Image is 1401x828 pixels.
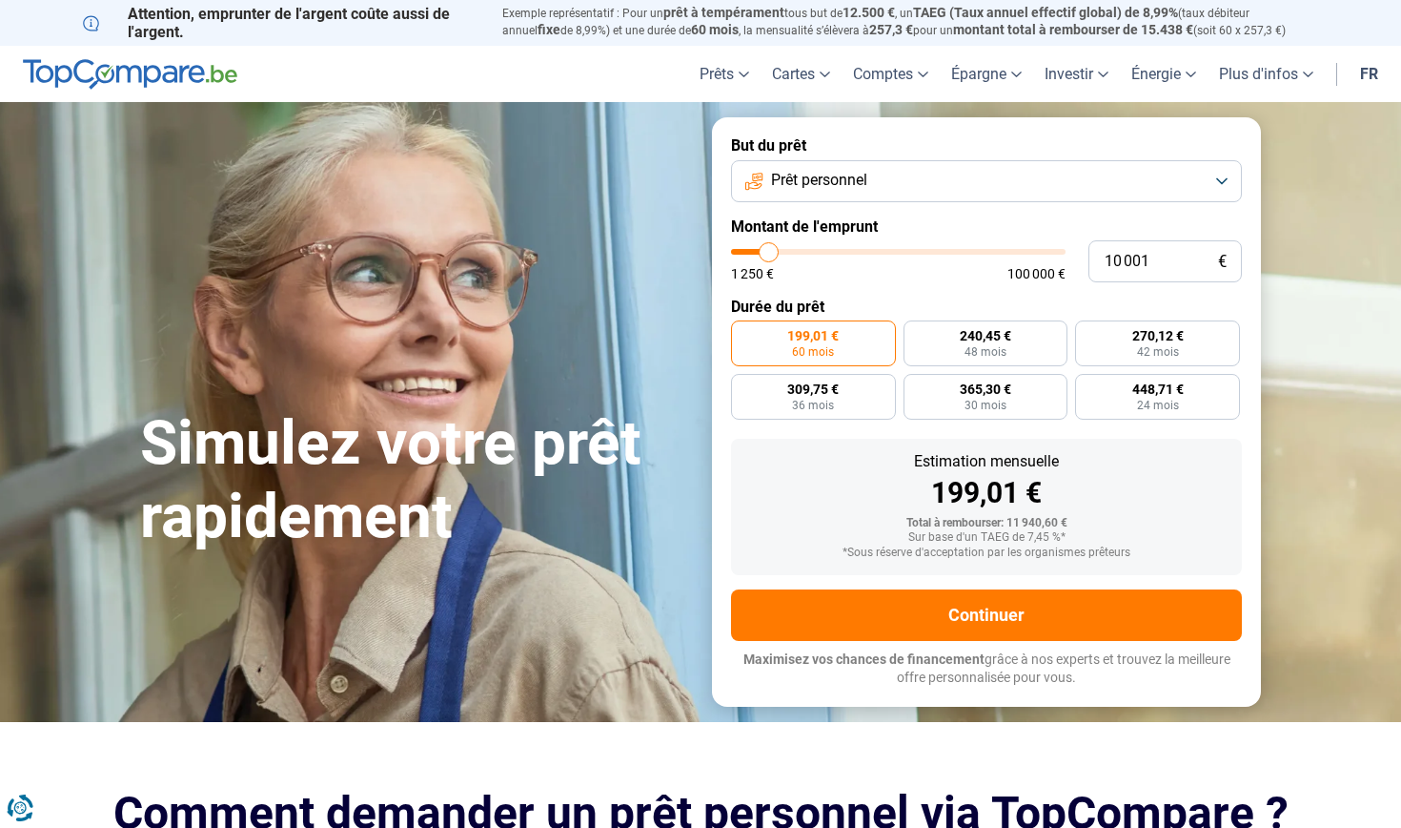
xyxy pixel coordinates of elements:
[688,46,761,102] a: Prêts
[1033,46,1120,102] a: Investir
[843,5,895,20] span: 12.500 €
[1132,329,1184,342] span: 270,12 €
[842,46,940,102] a: Comptes
[960,383,1011,396] span: 365,30 €
[1137,346,1179,358] span: 42 mois
[538,22,560,37] span: fixe
[1218,254,1227,270] span: €
[913,5,1178,20] span: TAEG (Taux annuel effectif global) de 8,99%
[502,5,1318,39] p: Exemple représentatif : Pour un tous but de , un (taux débiteur annuel de 8,99%) et une durée de ...
[83,5,479,41] p: Attention, emprunter de l'argent coûte aussi de l'argent.
[731,267,774,280] span: 1 250 €
[746,531,1227,545] div: Sur base d'un TAEG de 7,45 %*
[940,46,1033,102] a: Épargne
[771,170,867,191] span: Prêt personnel
[1120,46,1208,102] a: Énergie
[964,400,1006,411] span: 30 mois
[953,22,1193,37] span: montant total à rembourser de 15.438 €
[140,407,689,554] h1: Simulez votre prêt rapidement
[964,346,1006,358] span: 48 mois
[761,46,842,102] a: Cartes
[1349,46,1390,102] a: fr
[746,454,1227,469] div: Estimation mensuelle
[746,517,1227,530] div: Total à rembourser: 11 940,60 €
[23,59,237,90] img: TopCompare
[731,160,1242,202] button: Prêt personnel
[960,329,1011,342] span: 240,45 €
[731,590,1242,641] button: Continuer
[731,298,1242,316] label: Durée du prêt
[731,651,1242,688] p: grâce à nos experts et trouvez la meilleure offre personnalisée pour vous.
[663,5,784,20] span: prêt à tempérament
[1208,46,1325,102] a: Plus d'infos
[869,22,913,37] span: 257,3 €
[731,217,1242,236] label: Montant de l'emprunt
[1007,267,1066,280] span: 100 000 €
[792,346,834,358] span: 60 mois
[731,136,1242,155] label: But du prêt
[787,383,839,396] span: 309,75 €
[746,479,1227,507] div: 199,01 €
[1137,400,1179,411] span: 24 mois
[691,22,739,37] span: 60 mois
[1132,383,1184,396] span: 448,71 €
[787,329,839,342] span: 199,01 €
[792,400,834,411] span: 36 mois
[746,547,1227,560] div: *Sous réserve d'acceptation par les organismes prêteurs
[743,652,985,667] span: Maximisez vos chances de financement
